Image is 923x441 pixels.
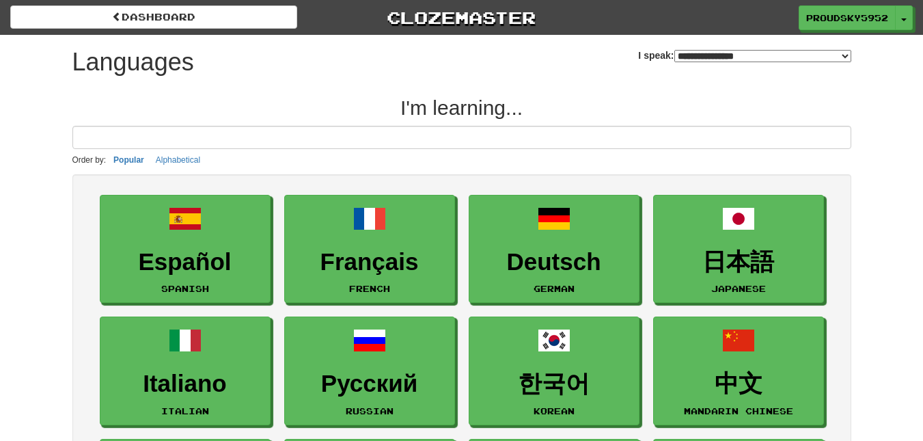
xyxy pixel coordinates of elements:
[72,96,851,119] h2: I'm learning...
[161,284,209,293] small: Spanish
[684,406,793,416] small: Mandarin Chinese
[661,249,816,276] h3: 日本語
[107,371,263,397] h3: Italiano
[284,317,455,425] a: РусскийRussian
[318,5,605,29] a: Clozemaster
[346,406,394,416] small: Russian
[469,195,639,304] a: DeutschGerman
[72,49,194,76] h1: Languages
[152,152,204,168] button: Alphabetical
[653,195,824,304] a: 日本語Japanese
[534,406,575,416] small: Korean
[100,195,271,304] a: EspañolSpanish
[806,12,888,24] span: ProudSky5952
[349,284,390,293] small: French
[72,155,107,165] small: Order by:
[469,317,639,425] a: 한국어Korean
[292,249,447,276] h3: Français
[534,284,575,293] small: German
[638,49,851,62] label: I speak:
[476,249,632,276] h3: Deutsch
[711,284,766,293] small: Japanese
[661,371,816,397] h3: 中文
[292,371,447,397] h3: Русский
[476,371,632,397] h3: 한국어
[799,5,896,30] a: ProudSky5952
[100,317,271,425] a: ItalianoItalian
[674,50,851,62] select: I speak:
[109,152,148,168] button: Popular
[10,5,297,29] a: dashboard
[107,249,263,276] h3: Español
[653,317,824,425] a: 中文Mandarin Chinese
[284,195,455,304] a: FrançaisFrench
[161,406,209,416] small: Italian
